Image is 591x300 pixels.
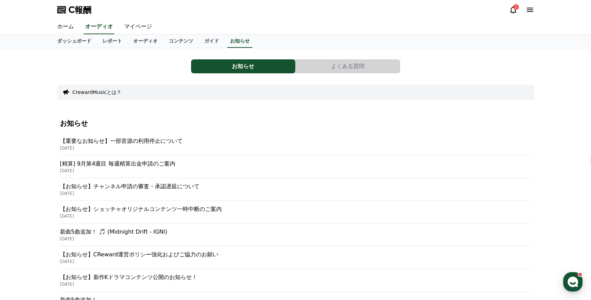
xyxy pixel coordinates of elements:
[46,221,90,239] a: Messages
[73,89,121,95] font: CrewardMusicとは？
[296,59,400,73] a: よくある質問
[60,251,219,258] font: 【お知らせ】CReward運営ポリシー強化およびご協力のお願い
[2,221,46,239] a: Home
[60,236,74,241] font: [DATE]
[60,155,531,178] a: [精算] 9月第4週目 毎週精算出金申請のご案内 [DATE]
[60,206,222,212] font: 【お知らせ】ショッチャオリジナルコンテンツ一時中断のご案内
[227,35,252,48] a: お知らせ
[60,183,199,190] font: 【お知らせ】チャンネル申請の審査・承認遅延について
[230,38,250,44] font: お知らせ
[296,59,400,73] button: よくある質問
[85,23,113,30] font: オーディオ
[60,228,167,235] font: 新曲5曲追加！ 🎵 (Midnight Drift - IGNI)
[509,6,517,14] a: 2
[68,5,91,15] font: C報酬
[84,20,114,34] a: オーディオ
[60,246,531,269] a: 【お知らせ】CReward運営ポリシー強化およびご協力のお願い [DATE]
[57,23,74,30] font: ホーム
[133,38,158,44] font: オーディオ
[103,232,120,237] span: Settings
[60,201,531,224] a: 【お知らせ】ショッチャオリジナルコンテンツ一時中断のご案内 [DATE]
[73,89,121,96] button: CrewardMusicとは？
[60,119,88,127] font: お知らせ
[124,23,152,30] font: マイページ
[60,168,74,173] font: [DATE]
[232,63,254,69] font: お知らせ
[515,5,517,9] font: 2
[163,35,199,48] a: コンテンツ
[60,224,531,246] a: 新曲5曲追加！ 🎵 (Midnight Drift - IGNI) [DATE]
[60,259,74,264] font: [DATE]
[204,38,219,44] font: ガイド
[97,35,128,48] a: レポート
[18,232,30,237] span: Home
[191,59,295,73] button: お知らせ
[60,191,74,196] font: [DATE]
[169,38,193,44] font: コンテンツ
[60,133,531,155] a: 【重要なお知らせ】一部音源の利用停止について [DATE]
[60,146,74,151] font: [DATE]
[128,35,163,48] a: オーディオ
[60,274,198,280] font: 【お知らせ】新作Kドラマコンテンツ公開のお知らせ！
[52,35,97,48] a: ダッシュボード
[52,20,79,34] a: ホーム
[331,63,364,69] font: よくある質問
[60,214,74,219] font: [DATE]
[60,138,183,144] font: 【重要なお知らせ】一部音源の利用停止について
[90,221,134,239] a: Settings
[60,160,175,167] font: [精算] 9月第4週目 毎週精算出金申請のご案内
[60,178,531,201] a: 【お知らせ】チャンネル申請の審査・承認遅延について [DATE]
[60,282,74,287] font: [DATE]
[119,20,158,34] a: マイページ
[60,269,531,292] a: 【お知らせ】新作Kドラマコンテンツ公開のお知らせ！ [DATE]
[58,232,78,238] span: Messages
[57,38,91,44] font: ダッシュボード
[57,4,91,15] a: C報酬
[103,38,122,44] font: レポート
[199,35,225,48] a: ガイド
